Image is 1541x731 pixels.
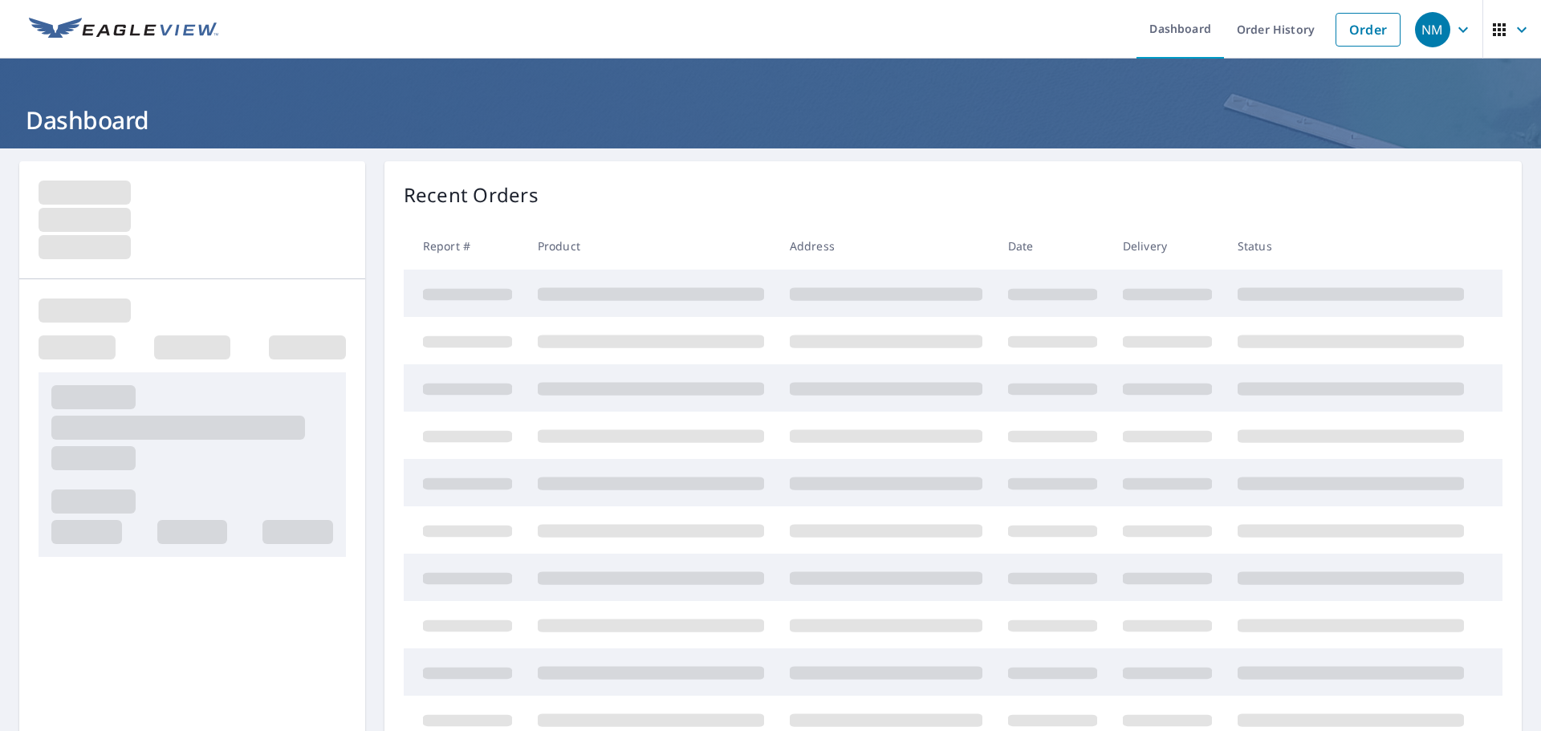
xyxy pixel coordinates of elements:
[1336,13,1401,47] a: Order
[404,222,525,270] th: Report #
[525,222,777,270] th: Product
[995,222,1110,270] th: Date
[1225,222,1477,270] th: Status
[777,222,995,270] th: Address
[29,18,218,42] img: EV Logo
[1415,12,1450,47] div: NM
[404,181,539,209] p: Recent Orders
[1110,222,1225,270] th: Delivery
[19,104,1522,136] h1: Dashboard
